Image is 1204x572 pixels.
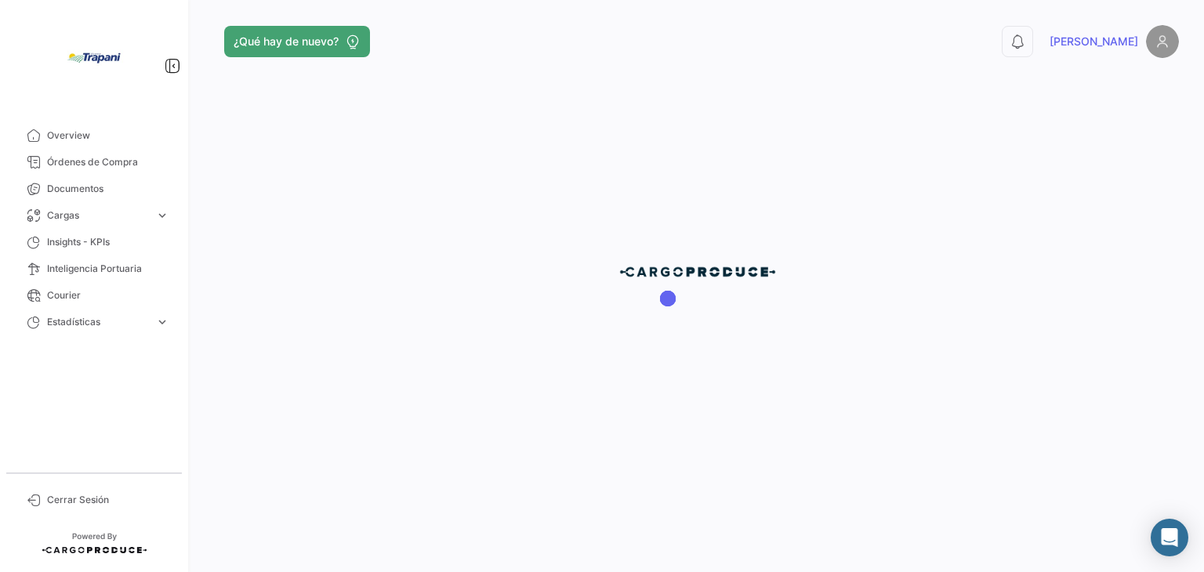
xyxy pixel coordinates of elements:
img: cp-blue.png [619,266,776,278]
a: Overview [13,122,176,149]
span: Estadísticas [47,315,149,329]
span: Overview [47,129,169,143]
span: Órdenes de Compra [47,155,169,169]
span: Cargas [47,208,149,223]
span: expand_more [155,315,169,329]
span: Documentos [47,182,169,196]
a: Courier [13,282,176,309]
span: Inteligencia Portuaria [47,262,169,276]
span: expand_more [155,208,169,223]
span: Cerrar Sesión [47,493,169,507]
div: Abrir Intercom Messenger [1151,519,1188,556]
span: Insights - KPIs [47,235,169,249]
img: bd005829-9598-4431-b544-4b06bbcd40b2.jpg [55,19,133,97]
a: Insights - KPIs [13,229,176,255]
span: Courier [47,288,169,302]
a: Documentos [13,176,176,202]
a: Inteligencia Portuaria [13,255,176,282]
a: Órdenes de Compra [13,149,176,176]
